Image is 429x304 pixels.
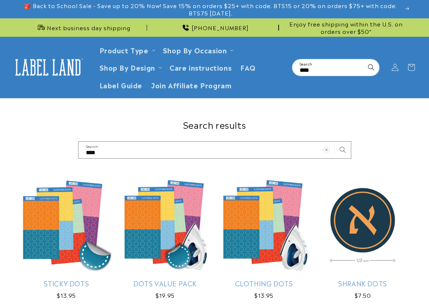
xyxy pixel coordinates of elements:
a: Shrank Dots [315,279,411,287]
a: Dots Value Pack [117,279,213,287]
button: Clear search term [318,142,335,158]
summary: Shop By Occasion [158,41,237,59]
button: Search [335,142,351,158]
span: [PHONE_NUMBER] [192,24,249,31]
span: 🎒 Back to School Sale - Save up to 20% Now! Save 15% on orders $25+ with code: BTS15 or 20% on or... [18,2,402,16]
a: Join Affiliate Program [147,76,236,93]
button: Search [363,59,379,75]
h1: Search results [18,119,411,130]
div: Announcement [150,18,279,36]
a: Label Land [8,53,88,81]
iframe: Gorgias live chat messenger [355,272,422,297]
div: Announcement [282,18,411,36]
a: Care instructions [165,59,236,76]
a: Product Type [100,45,149,55]
img: Label Land [11,56,85,79]
span: Label Guide [100,81,143,89]
span: Care instructions [170,63,231,71]
a: Sticky Dots [18,279,114,287]
a: Shop By Design [100,62,155,72]
summary: Shop By Design [95,59,165,76]
span: Join Affiliate Program [151,81,231,89]
div: Announcement [18,18,147,36]
a: FAQ [236,59,260,76]
span: Enjoy free shipping within the U.S. on orders over $50* [282,20,411,35]
span: Next business day shipping [47,24,130,31]
summary: Product Type [95,41,158,59]
span: FAQ [240,63,256,71]
a: Clothing Dots [216,279,312,287]
a: Label Guide [95,76,147,93]
span: Shop By Occasion [163,46,227,54]
button: Clear search term [347,59,363,75]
